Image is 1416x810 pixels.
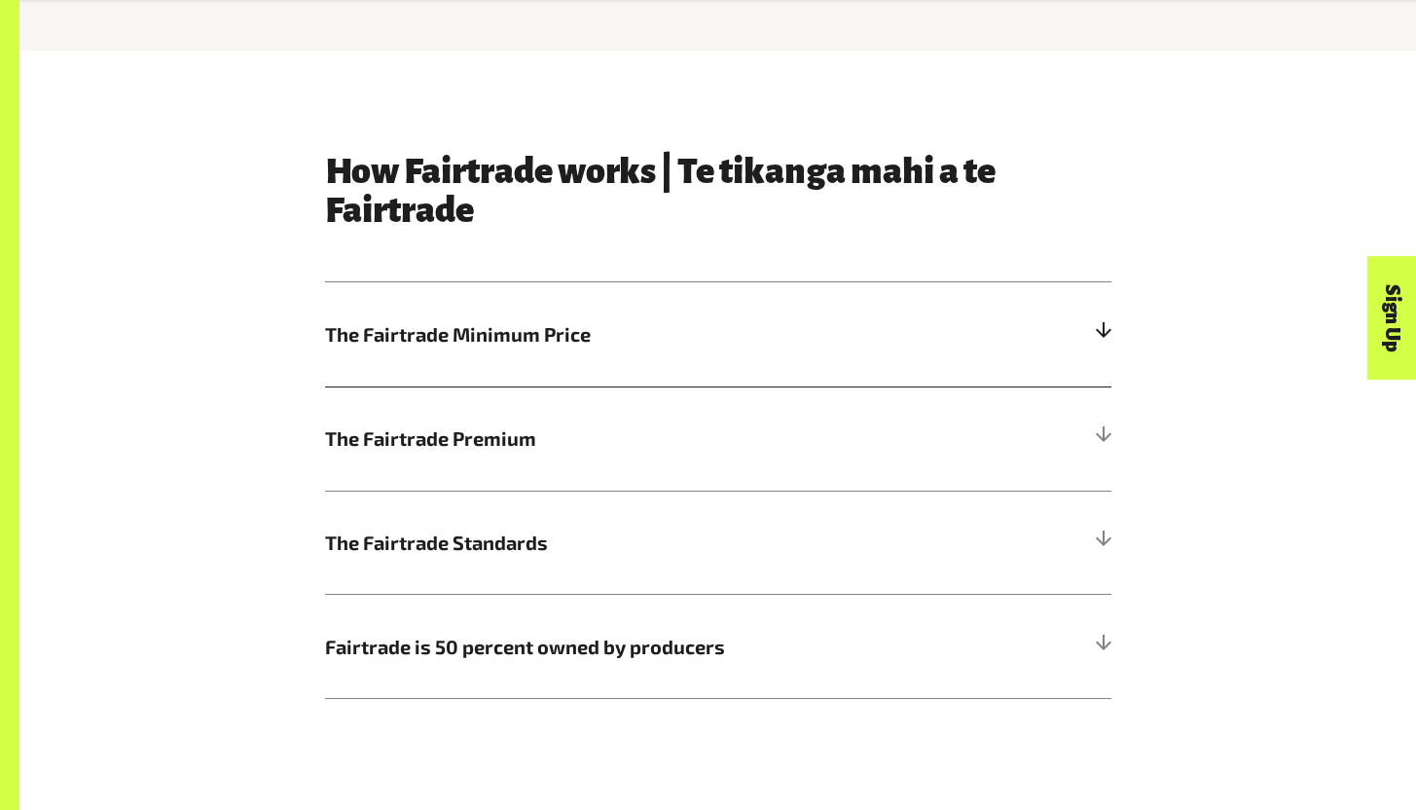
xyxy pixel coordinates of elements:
[325,528,915,557] span: The Fairtrade Standards
[325,632,915,661] span: Fairtrade is 50 percent owned by producers
[325,319,915,349] span: The Fairtrade Minimum Price
[325,152,1111,230] h3: How Fairtrade works | Te tikanga mahi a te Fairtrade
[325,423,915,453] span: The Fairtrade Premium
